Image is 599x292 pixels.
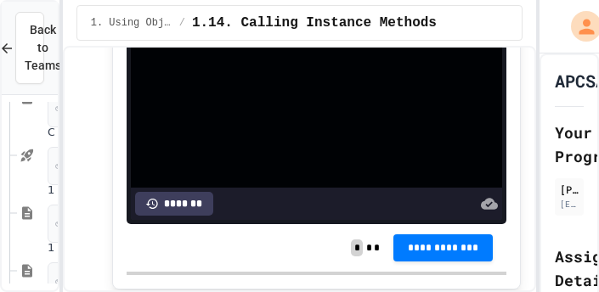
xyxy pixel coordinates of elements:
span: 1.14. Calling Instance Methods [192,13,437,33]
span: Back to Teams [25,21,61,75]
span: 1.7. APIs and Libraries [48,241,54,255]
span: 1.6. Compound Assignment Operators [48,183,54,198]
div: [EMAIL_ADDRESS][DOMAIN_NAME] [560,198,579,211]
h2: Assignment Details [555,244,584,292]
h2: Your Progress [555,121,584,168]
span: No time set [48,89,98,128]
div: [PERSON_NAME] [560,182,579,197]
span: / [179,16,185,30]
span: Casting and Ranges of variables - Quiz [48,126,54,140]
span: 1. Using Objects and Methods [91,16,172,30]
span: No time set [48,147,98,186]
span: No time set [48,205,98,244]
